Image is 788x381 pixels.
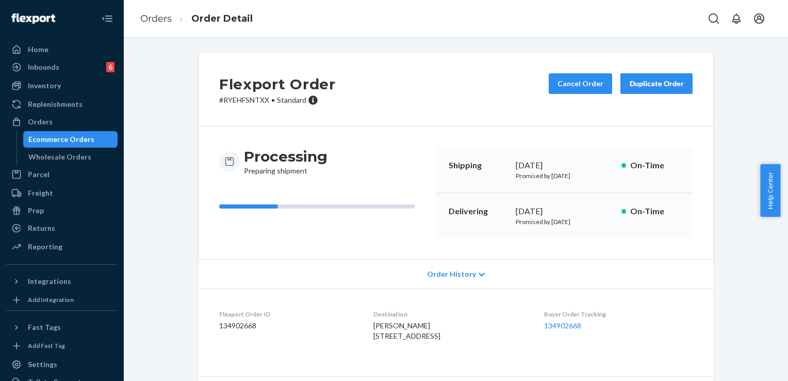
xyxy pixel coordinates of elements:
[6,114,118,130] a: Orders
[271,96,275,104] span: •
[6,41,118,58] a: Home
[191,13,253,24] a: Order Detail
[629,78,684,89] div: Duplicate Order
[28,276,71,287] div: Integrations
[28,169,50,180] div: Parcel
[97,8,118,29] button: Close Navigation
[6,340,118,352] a: Add Fast Tag
[140,13,172,24] a: Orders
[449,205,507,217] p: Delivering
[28,341,65,350] div: Add Fast Tag
[449,160,507,171] p: Shipping
[28,359,57,370] div: Settings
[244,147,327,176] div: Preparing shipment
[244,147,327,166] h3: Processing
[630,205,680,217] p: On-Time
[427,269,476,279] span: Order History
[219,321,357,331] dd: 134902668
[6,96,118,113] a: Replenishments
[760,164,780,217] button: Help Center
[6,273,118,290] button: Integrations
[28,99,83,109] div: Replenishments
[703,8,724,29] button: Open Search Box
[6,166,118,183] a: Parcel
[549,73,612,94] button: Cancel Order
[6,185,118,201] a: Freight
[28,152,91,162] div: Wholesale Orders
[620,73,693,94] button: Duplicate Order
[28,322,61,332] div: Fast Tags
[219,310,357,319] dt: Flexport Order ID
[23,149,118,165] a: Wholesale Orders
[219,73,336,95] h2: Flexport Order
[373,321,440,340] span: [PERSON_NAME] [STREET_ADDRESS]
[132,4,261,34] ol: breadcrumbs
[6,59,118,75] a: Inbounds6
[219,95,336,105] p: # RYEHFSNTXX
[23,131,118,148] a: Ecommerce Orders
[6,77,118,94] a: Inventory
[28,205,44,216] div: Prep
[630,160,680,171] p: On-Time
[28,188,53,198] div: Freight
[28,62,59,72] div: Inbounds
[544,310,693,319] dt: Buyer Order Tracking
[28,81,61,91] div: Inventory
[6,202,118,219] a: Prep
[749,8,769,29] button: Open account menu
[28,295,74,304] div: Add Integration
[516,171,613,180] p: Promised by [DATE]
[544,321,581,330] a: 134902668
[373,310,527,319] dt: Destination
[6,319,118,336] button: Fast Tags
[106,62,114,72] div: 6
[28,134,94,145] div: Ecommerce Orders
[6,239,118,255] a: Reporting
[6,356,118,373] a: Settings
[726,8,747,29] button: Open notifications
[516,160,613,171] div: [DATE]
[6,220,118,236] a: Returns
[516,217,613,226] p: Promised by [DATE]
[28,223,55,233] div: Returns
[6,294,118,306] a: Add Integration
[28,117,53,127] div: Orders
[11,13,55,24] img: Flexport logo
[516,205,613,217] div: [DATE]
[277,96,306,104] span: Standard
[28,44,48,55] div: Home
[28,242,62,252] div: Reporting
